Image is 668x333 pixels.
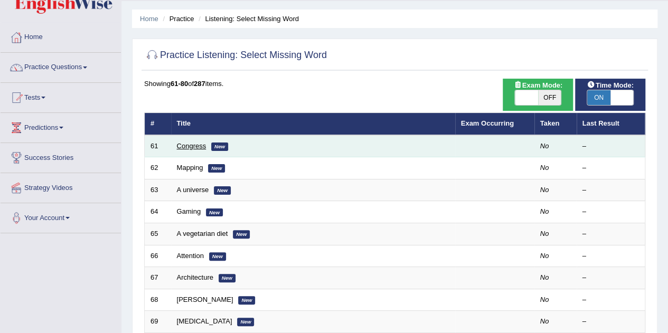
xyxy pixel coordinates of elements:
[461,119,514,127] a: Exam Occurring
[145,311,171,333] td: 69
[211,142,228,151] em: New
[1,83,121,109] a: Tests
[219,274,236,282] em: New
[196,14,299,24] li: Listening: Select Missing Word
[145,267,171,289] td: 67
[214,186,231,195] em: New
[583,80,638,91] span: Time Mode:
[145,223,171,245] td: 65
[177,296,233,303] a: [PERSON_NAME]
[540,230,549,237] em: No
[177,317,232,325] a: [MEDICAL_DATA]
[534,113,577,135] th: Taken
[140,15,158,23] a: Home
[540,142,549,150] em: No
[1,23,121,49] a: Home
[206,208,223,217] em: New
[582,273,639,283] div: –
[194,80,205,88] b: 287
[145,113,171,135] th: #
[237,318,254,326] em: New
[540,164,549,172] em: No
[145,135,171,157] td: 61
[510,80,567,91] span: Exam Mode:
[1,173,121,199] a: Strategy Videos
[582,185,639,195] div: –
[582,141,639,151] div: –
[177,252,204,260] a: Attention
[144,47,327,63] h2: Practice Listening: Select Missing Word
[540,252,549,260] em: No
[540,186,549,194] em: No
[1,143,121,169] a: Success Stories
[582,317,639,327] div: –
[582,207,639,217] div: –
[587,90,610,105] span: ON
[1,113,121,139] a: Predictions
[177,207,201,215] a: Gaming
[1,53,121,79] a: Practice Questions
[145,201,171,223] td: 64
[540,296,549,303] em: No
[177,142,206,150] a: Congress
[208,164,225,173] em: New
[538,90,561,105] span: OFF
[582,229,639,239] div: –
[144,79,645,89] div: Showing of items.
[160,14,194,24] li: Practice
[233,230,250,239] em: New
[145,289,171,311] td: 68
[145,157,171,179] td: 62
[582,295,639,305] div: –
[209,252,226,261] em: New
[177,186,209,194] a: A universe
[145,179,171,201] td: 63
[177,230,228,237] a: A vegetarian diet
[582,163,639,173] div: –
[540,317,549,325] em: No
[145,245,171,267] td: 66
[582,251,639,261] div: –
[238,296,255,305] em: New
[577,113,645,135] th: Last Result
[171,80,188,88] b: 61-80
[177,164,203,172] a: Mapping
[177,273,213,281] a: Architecture
[503,79,573,111] div: Show exams occurring in exams
[540,273,549,281] em: No
[1,203,121,230] a: Your Account
[540,207,549,215] em: No
[171,113,455,135] th: Title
